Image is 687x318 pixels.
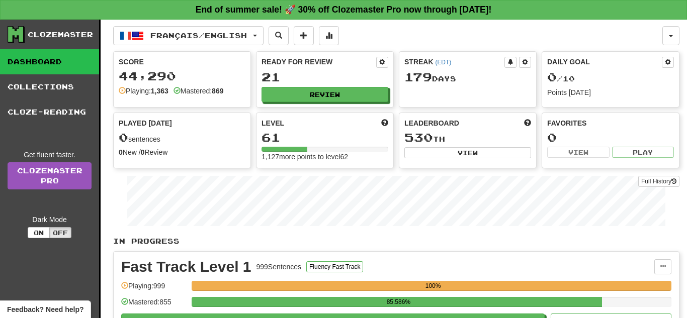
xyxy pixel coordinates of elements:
span: This week in points, UTC [524,118,531,128]
div: th [404,131,531,144]
span: Score more points to level up [381,118,388,128]
div: 999 Sentences [256,262,302,272]
div: Day s [404,71,531,84]
span: / 10 [547,74,575,83]
div: Dark Mode [8,215,92,225]
button: Full History [638,176,679,187]
strong: End of summer sale! 🚀 30% off Clozemaster Pro now through [DATE]! [196,5,492,15]
div: Score [119,57,245,67]
div: 0 [547,131,674,144]
div: sentences [119,131,245,144]
span: 530 [404,130,433,144]
span: Level [262,118,284,128]
div: 44,290 [119,70,245,82]
button: Play [612,147,674,158]
div: Mastered: [174,86,224,96]
div: Mastered: 855 [121,297,187,313]
div: Clozemaster [28,30,93,40]
button: More stats [319,26,339,45]
span: Leaderboard [404,118,459,128]
button: Fluency Fast Track [306,261,363,272]
span: 179 [404,70,432,84]
button: Search sentences [269,26,289,45]
span: Played [DATE] [119,118,172,128]
div: 100% [195,281,671,291]
div: Playing: 999 [121,281,187,297]
div: New / Review [119,147,245,157]
span: Français / English [150,31,247,40]
button: Review [262,87,388,102]
a: (EDT) [435,59,451,66]
p: In Progress [113,236,679,246]
button: View [547,147,610,158]
span: 0 [119,130,128,144]
div: Get fluent faster. [8,150,92,160]
strong: 1,363 [151,87,168,95]
div: Points [DATE] [547,87,674,97]
strong: 869 [212,87,223,95]
strong: 0 [119,148,123,156]
button: Off [49,227,71,238]
div: Playing: [119,86,168,96]
span: 0 [547,70,557,84]
a: ClozemasterPro [8,162,92,189]
div: 1,127 more points to level 62 [262,152,388,162]
button: On [28,227,50,238]
div: Daily Goal [547,57,662,68]
button: Add sentence to collection [294,26,314,45]
div: Favorites [547,118,674,128]
button: View [404,147,531,158]
div: 61 [262,131,388,144]
div: Ready for Review [262,57,376,67]
button: Français/English [113,26,264,45]
div: 21 [262,71,388,83]
span: Open feedback widget [7,304,83,314]
strong: 0 [141,148,145,156]
div: Fast Track Level 1 [121,259,251,274]
div: 85.586% [195,297,602,307]
div: Streak [404,57,504,67]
